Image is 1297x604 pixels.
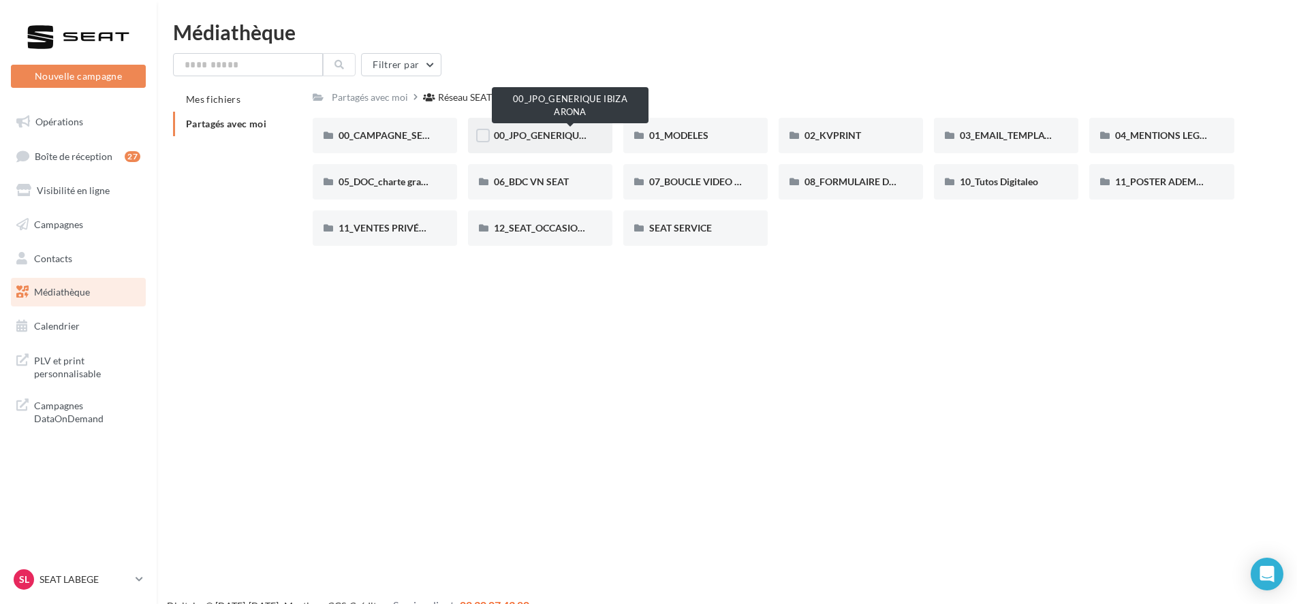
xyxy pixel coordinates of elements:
[186,118,266,129] span: Partagés avec moi
[1115,176,1226,187] span: 11_POSTER ADEME SEAT
[960,176,1038,187] span: 10_Tutos Digitaleo
[339,176,505,187] span: 05_DOC_charte graphique + Guidelines
[34,320,80,332] span: Calendrier
[37,185,110,196] span: Visibilité en ligne
[8,278,149,306] a: Médiathèque
[34,351,140,381] span: PLV et print personnalisable
[8,346,149,386] a: PLV et print personnalisable
[804,129,861,141] span: 02_KVPRINT
[438,91,492,104] div: Réseau SEAT
[1115,129,1296,141] span: 04_MENTIONS LEGALES OFFRES PRESSE
[494,176,569,187] span: 06_BDC VN SEAT
[8,210,149,239] a: Campagnes
[492,87,648,123] div: 00_JPO_GENERIQUE IBIZA ARONA
[19,573,29,586] span: SL
[11,567,146,592] a: SL SEAT LABEGE
[125,151,140,162] div: 27
[8,142,149,171] a: Boîte de réception27
[361,53,441,76] button: Filtrer par
[34,252,72,264] span: Contacts
[339,129,466,141] span: 00_CAMPAGNE_SEPTEMBRE
[40,573,130,586] p: SEAT LABEGE
[34,396,140,426] span: Campagnes DataOnDemand
[8,391,149,431] a: Campagnes DataOnDemand
[173,22,1281,42] div: Médiathèque
[1251,558,1283,590] div: Open Intercom Messenger
[649,222,712,234] span: SEAT SERVICE
[35,150,112,161] span: Boîte de réception
[960,129,1108,141] span: 03_EMAIL_TEMPLATE HTML SEAT
[339,222,454,234] span: 11_VENTES PRIVÉES SEAT
[8,244,149,273] a: Contacts
[649,176,829,187] span: 07_BOUCLE VIDEO ECRAN SHOWROOM
[8,176,149,205] a: Visibilité en ligne
[35,116,83,127] span: Opérations
[494,129,648,141] span: 00_JPO_GENERIQUE IBIZA ARONA
[11,65,146,88] button: Nouvelle campagne
[186,93,240,105] span: Mes fichiers
[804,176,990,187] span: 08_FORMULAIRE DE DEMANDE CRÉATIVE
[494,222,648,234] span: 12_SEAT_OCCASIONS_GARANTIES
[8,108,149,136] a: Opérations
[34,286,90,298] span: Médiathèque
[649,129,708,141] span: 01_MODELES
[34,219,83,230] span: Campagnes
[8,312,149,340] a: Calendrier
[332,91,408,104] div: Partagés avec moi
